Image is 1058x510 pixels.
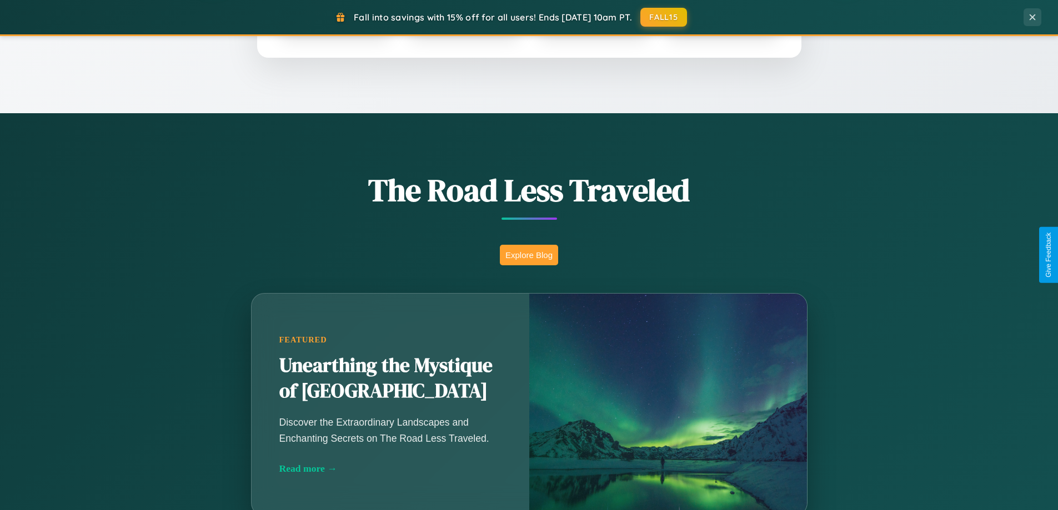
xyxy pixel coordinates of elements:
div: Featured [279,335,502,345]
div: Give Feedback [1045,233,1052,277]
p: Discover the Extraordinary Landscapes and Enchanting Secrets on The Road Less Traveled. [279,415,502,446]
button: Explore Blog [500,245,558,265]
h1: The Road Less Traveled [196,169,863,211]
span: Fall into savings with 15% off for all users! Ends [DATE] 10am PT. [354,12,632,23]
button: FALL15 [640,8,687,27]
h2: Unearthing the Mystique of [GEOGRAPHIC_DATA] [279,353,502,404]
div: Read more → [279,463,502,474]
